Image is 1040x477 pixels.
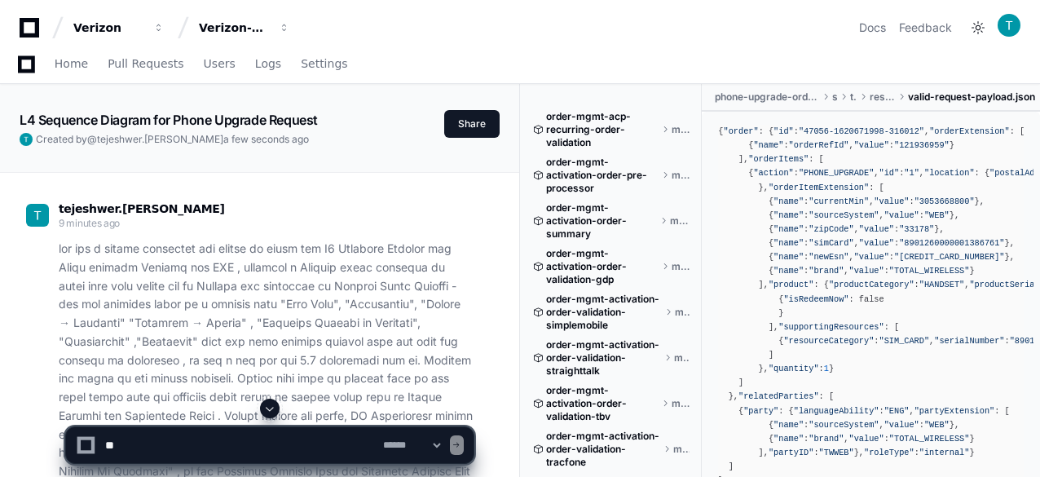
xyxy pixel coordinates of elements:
span: "orderItemExtension" [769,183,869,192]
button: Verizon [67,13,171,42]
span: "currentMin" [809,197,869,206]
a: Logs [255,46,281,83]
span: Home [55,59,88,68]
span: valid-request-payload.json [908,91,1035,104]
span: "value" [884,210,919,220]
span: @ [87,133,97,145]
span: Logs [255,59,281,68]
button: Feedback [899,20,952,36]
div: Verizon [73,20,143,36]
span: "newEsn" [809,252,848,262]
span: "value" [849,266,884,276]
span: "resourceCategory" [783,336,874,346]
img: ACg8ocL-P3SnoSMinE6cJ4KuvimZdrZkjavFcOgZl8SznIp-YIbKyw=s96-c [20,133,33,146]
span: Pull Requests [108,59,183,68]
span: master [670,214,690,227]
iframe: Open customer support [988,423,1032,467]
span: order-mgmt-activation-order-summary [546,201,657,241]
span: "name" [773,266,804,276]
span: src [832,91,837,104]
span: order-mgmt-activation-order-validation-gdp [546,247,659,286]
span: order-mgmt-activation-order-validation-simplemobile [546,293,662,332]
span: "3053668800" [914,197,975,206]
span: "supportingResources" [778,322,884,332]
span: "name" [773,224,804,234]
span: Users [204,59,236,68]
span: "value" [874,197,909,206]
span: "id" [773,126,794,136]
span: "zipCode" [809,224,853,234]
span: order-mgmt-activation-order-validation-straighttalk [546,338,661,378]
span: "[CREDIT_CARD_NUMBER]" [894,252,1005,262]
span: "HANDSET" [919,280,964,289]
span: "id" [879,168,900,178]
span: "121936959" [894,140,950,150]
span: "value" [859,238,894,248]
span: "relatedParties" [738,391,819,401]
img: ACg8ocL-P3SnoSMinE6cJ4KuvimZdrZkjavFcOgZl8SznIp-YIbKyw=s96-c [26,204,49,227]
span: "1" [904,168,919,178]
span: "TOTAL_WIRELESS" [889,266,970,276]
img: ACg8ocL-P3SnoSMinE6cJ4KuvimZdrZkjavFcOgZl8SznIp-YIbKyw=s96-c [998,14,1020,37]
span: "sourceSystem" [809,210,879,220]
span: master [674,351,690,364]
span: "orderItems" [748,154,809,164]
span: phone-upgrade-order-validation-tbv [715,91,818,104]
span: master [672,169,690,182]
span: master [672,397,690,410]
span: order-mgmt-activation-order-validation-tbv [546,384,659,423]
span: "quantity" [769,364,819,373]
span: "simCard" [809,238,853,248]
span: "8901260000001386761" [899,238,1004,248]
span: master [672,123,690,136]
a: Docs [859,20,886,36]
span: "PHONE_UPGRADE" [799,168,874,178]
app-text-character-animate: L4 Sequence Diagram for Phone Upgrade Request [20,112,318,128]
span: tejeshwer.[PERSON_NAME] [59,202,225,215]
span: "SIM_CARD" [879,336,929,346]
span: "value" [859,224,894,234]
span: master [675,306,690,319]
button: Share [444,110,500,138]
span: "orderRefId" [789,140,849,150]
span: "value" [854,252,889,262]
span: a few seconds ago [223,133,309,145]
span: "order" [724,126,759,136]
a: Users [204,46,236,83]
div: Verizon-Clarify-Order-Management [199,20,269,36]
span: "serialNumber" [934,336,1004,346]
span: "name" [753,140,783,150]
span: resources [870,91,895,104]
a: Pull Requests [108,46,183,83]
span: "orderExtension" [929,126,1010,136]
span: order-mgmt-acp-recurring-order-validation [546,110,659,149]
span: "WEB" [924,210,950,220]
span: "33178" [899,224,934,234]
span: 9 minutes ago [59,217,120,229]
span: "brand" [809,266,844,276]
span: test [850,91,857,104]
span: "product" [769,280,813,289]
span: "name" [773,238,804,248]
span: order-mgmt-activation-order-pre-processor [546,156,659,195]
span: Created by [36,133,309,146]
span: "name" [773,197,804,206]
a: Home [55,46,88,83]
span: 1 [824,364,829,373]
button: Verizon-Clarify-Order-Management [192,13,297,42]
a: Settings [301,46,347,83]
span: "value" [854,140,889,150]
span: "productCategory" [829,280,914,289]
span: Settings [301,59,347,68]
span: "name" [773,210,804,220]
span: "name" [773,252,804,262]
span: tejeshwer.[PERSON_NAME] [97,133,223,145]
span: "47056-1620671998-316012" [799,126,924,136]
span: "isRedeemNow" [783,294,848,304]
span: "action" [753,168,793,178]
span: master [672,260,690,273]
span: "location" [924,168,975,178]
